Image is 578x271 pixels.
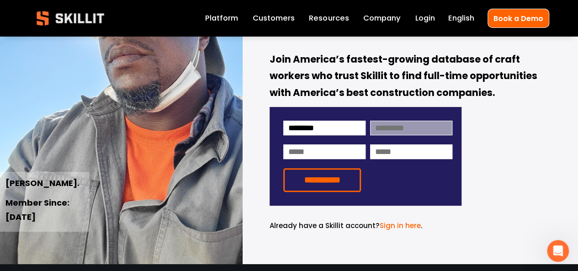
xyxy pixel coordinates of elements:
a: Login [415,12,435,25]
img: Skillit [29,5,112,32]
strong: . [322,7,329,53]
a: folder dropdown [309,12,349,25]
a: Company [363,12,401,25]
strong: Member Since: [DATE] [5,197,71,225]
span: Already have a Skillit account? [270,221,380,230]
iframe: Intercom live chat [547,240,569,262]
p: . [270,220,461,231]
a: Book a Demo [488,9,549,27]
div: language picker [448,12,474,25]
strong: Join America’s fastest-growing database of craft workers who trust Skillit to find full-time oppo... [270,52,539,102]
a: Customers [253,12,295,25]
span: English [448,13,474,24]
span: Resources [309,13,349,24]
a: Sign in here [380,221,421,230]
strong: [PERSON_NAME]. [5,177,80,191]
a: Platform [205,12,238,25]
